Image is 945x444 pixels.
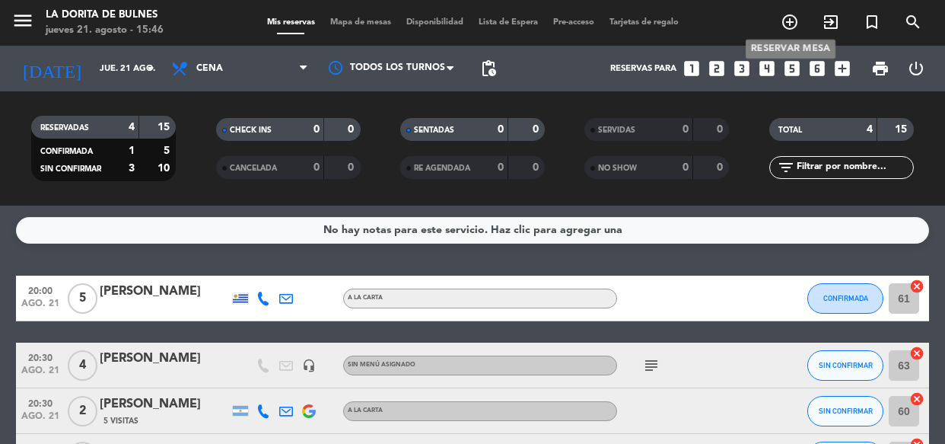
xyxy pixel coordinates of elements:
span: Tarjetas de regalo [602,18,686,27]
strong: 0 [682,162,689,173]
span: 5 Visitas [103,415,138,427]
i: looks_4 [757,59,777,78]
input: Filtrar por nombre... [795,159,913,176]
span: 4 [68,350,97,381]
span: Pre-acceso [546,18,602,27]
i: filter_list [777,158,795,177]
strong: 4 [129,122,135,133]
span: ago. 21 [21,411,59,429]
span: RESERVADAS [40,124,89,132]
span: pending_actions [479,59,498,78]
img: google-logo.png [302,404,316,418]
span: 20:00 [21,281,59,299]
i: arrow_drop_down [142,59,160,78]
button: CONFIRMADA [807,283,883,314]
span: SIN CONFIRMAR [819,361,873,369]
strong: 0 [717,124,726,135]
button: menu [11,9,34,37]
strong: 0 [717,162,726,173]
i: cancel [909,279,924,294]
strong: 15 [895,124,910,135]
strong: 4 [867,124,873,135]
div: jueves 21. agosto - 15:46 [46,23,164,38]
button: SIN CONFIRMAR [807,396,883,426]
div: RESERVAR MESA [746,40,835,59]
i: menu [11,9,34,32]
span: ago. 21 [21,366,59,383]
button: SIN CONFIRMAR [807,350,883,381]
span: ago. 21 [21,299,59,316]
span: Sin menú asignado [348,362,415,368]
i: subject [642,356,660,375]
span: CONFIRMADA [40,148,93,155]
strong: 0 [498,162,504,173]
i: cancel [909,391,924,407]
strong: 0 [498,124,504,135]
span: Reservas para [610,64,676,74]
span: Lista de Espera [471,18,546,27]
span: A LA CARTA [348,295,383,301]
i: add_circle_outline [781,13,799,31]
span: print [871,59,889,78]
strong: 3 [129,163,135,174]
strong: 5 [164,145,173,156]
i: turned_in_not [863,13,881,31]
span: RE AGENDADA [414,165,470,172]
span: SIN CONFIRMAR [40,165,101,173]
i: looks_one [682,59,702,78]
div: La Dorita de Bulnes [46,8,164,23]
span: SERVIDAS [598,126,635,134]
span: CANCELADA [230,165,277,172]
i: search [904,13,922,31]
strong: 0 [682,124,689,135]
i: headset_mic [302,359,316,372]
span: 5 [68,283,97,314]
span: TOTAL [778,126,802,134]
i: add_box [832,59,852,78]
span: SENTADAS [414,126,454,134]
strong: 0 [313,162,320,173]
span: 20:30 [21,394,59,411]
strong: 0 [348,162,357,173]
i: looks_3 [732,59,752,78]
span: A LA CARTA [348,407,383,414]
i: looks_two [707,59,727,78]
span: CHECK INS [230,126,272,134]
i: looks_5 [782,59,802,78]
strong: 0 [348,124,357,135]
div: [PERSON_NAME] [100,282,229,302]
span: CONFIRMADA [823,294,868,302]
div: [PERSON_NAME] [100,349,229,369]
strong: 10 [157,163,173,174]
span: 20:30 [21,348,59,366]
span: NO SHOW [598,165,637,172]
span: Disponibilidad [399,18,471,27]
strong: 0 [313,124,320,135]
i: power_settings_new [907,59,925,78]
strong: 0 [533,124,542,135]
span: Mis reservas [259,18,323,27]
span: 2 [68,396,97,426]
span: Mapa de mesas [323,18,399,27]
i: exit_to_app [822,13,840,31]
div: [PERSON_NAME] [100,394,229,414]
strong: 1 [129,145,135,156]
i: cancel [909,346,924,361]
i: looks_6 [807,59,827,78]
span: SIN CONFIRMAR [819,407,873,415]
strong: 0 [533,162,542,173]
i: [DATE] [11,52,92,85]
span: Cena [196,63,223,74]
strong: 15 [157,122,173,133]
div: LOG OUT [899,46,934,91]
div: No hay notas para este servicio. Haz clic para agregar una [323,222,622,239]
